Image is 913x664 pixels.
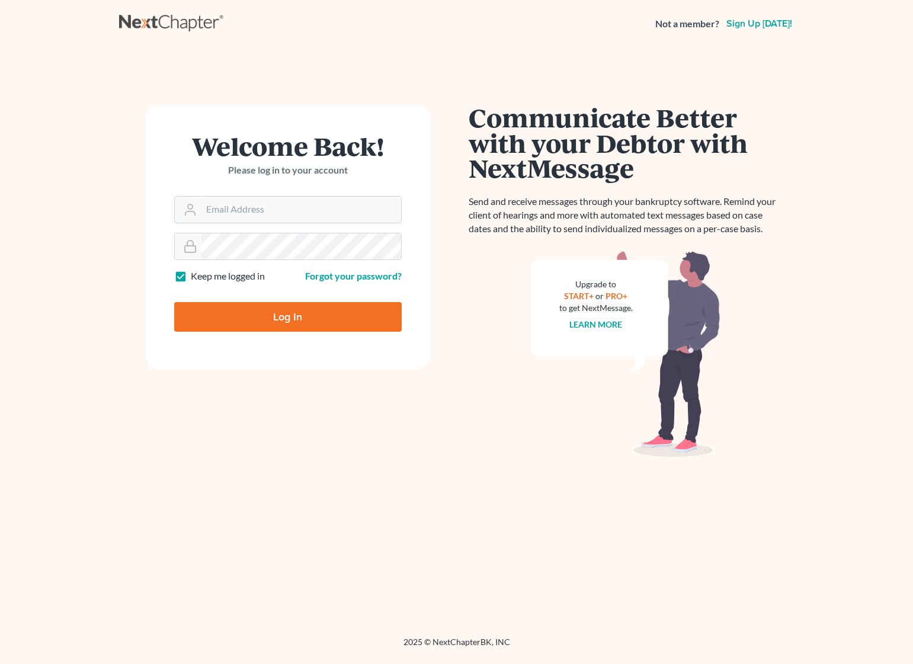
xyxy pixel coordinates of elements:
p: Send and receive messages through your bankruptcy software. Remind your client of hearings and mo... [469,195,783,236]
a: Sign up [DATE]! [724,19,795,28]
img: nextmessage_bg-59042aed3d76b12b5cd301f8e5b87938c9018125f34e5fa2b7a6b67550977c72.svg [531,250,720,457]
a: PRO+ [606,291,627,301]
h1: Welcome Back! [174,133,402,159]
div: Upgrade to [559,278,633,290]
label: Keep me logged in [191,270,265,283]
h1: Communicate Better with your Debtor with NextMessage [469,105,783,181]
input: Email Address [201,197,401,223]
span: or [595,291,604,301]
a: START+ [564,291,594,301]
div: to get NextMessage. [559,302,633,314]
input: Log In [174,302,402,332]
div: 2025 © NextChapterBK, INC [119,636,795,657]
p: Please log in to your account [174,163,402,177]
a: Learn more [569,319,622,329]
a: Forgot your password? [305,270,402,281]
strong: Not a member? [655,17,719,31]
